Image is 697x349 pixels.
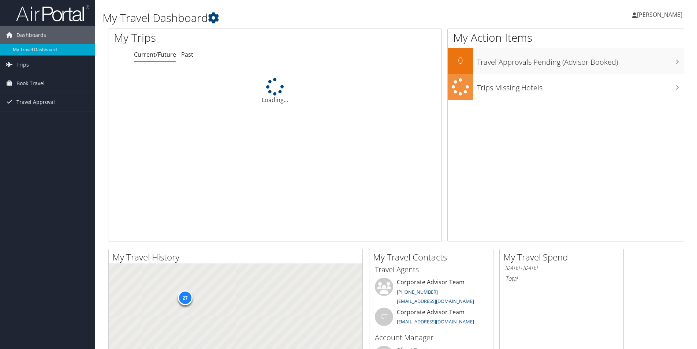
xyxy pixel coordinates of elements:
[102,10,494,26] h1: My Travel Dashboard
[505,264,618,271] h6: [DATE] - [DATE]
[373,251,493,263] h2: My Travel Contacts
[16,5,89,22] img: airportal-logo.png
[505,274,618,282] h6: Total
[448,74,684,100] a: Trips Missing Hotels
[397,298,474,304] a: [EMAIL_ADDRESS][DOMAIN_NAME]
[16,26,46,44] span: Dashboards
[477,53,684,67] h3: Travel Approvals Pending (Advisor Booked)
[371,308,491,331] li: Corporate Advisor Team
[16,93,55,111] span: Travel Approval
[637,11,682,19] span: [PERSON_NAME]
[375,333,488,343] h3: Account Manager
[503,251,623,263] h2: My Travel Spend
[448,54,473,67] h2: 0
[112,251,362,263] h2: My Travel History
[134,50,176,59] a: Current/Future
[397,318,474,325] a: [EMAIL_ADDRESS][DOMAIN_NAME]
[108,78,441,104] div: Loading...
[477,79,684,93] h3: Trips Missing Hotels
[448,48,684,74] a: 0Travel Approvals Pending (Advisor Booked)
[16,56,29,74] span: Trips
[16,74,45,93] span: Book Travel
[448,30,684,45] h1: My Action Items
[371,278,491,308] li: Corporate Advisor Team
[178,290,193,305] div: 27
[181,50,193,59] a: Past
[114,30,297,45] h1: My Trips
[397,289,438,295] a: [PHONE_NUMBER]
[632,4,690,26] a: [PERSON_NAME]
[375,264,488,275] h3: Travel Agents
[375,308,393,326] div: CT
